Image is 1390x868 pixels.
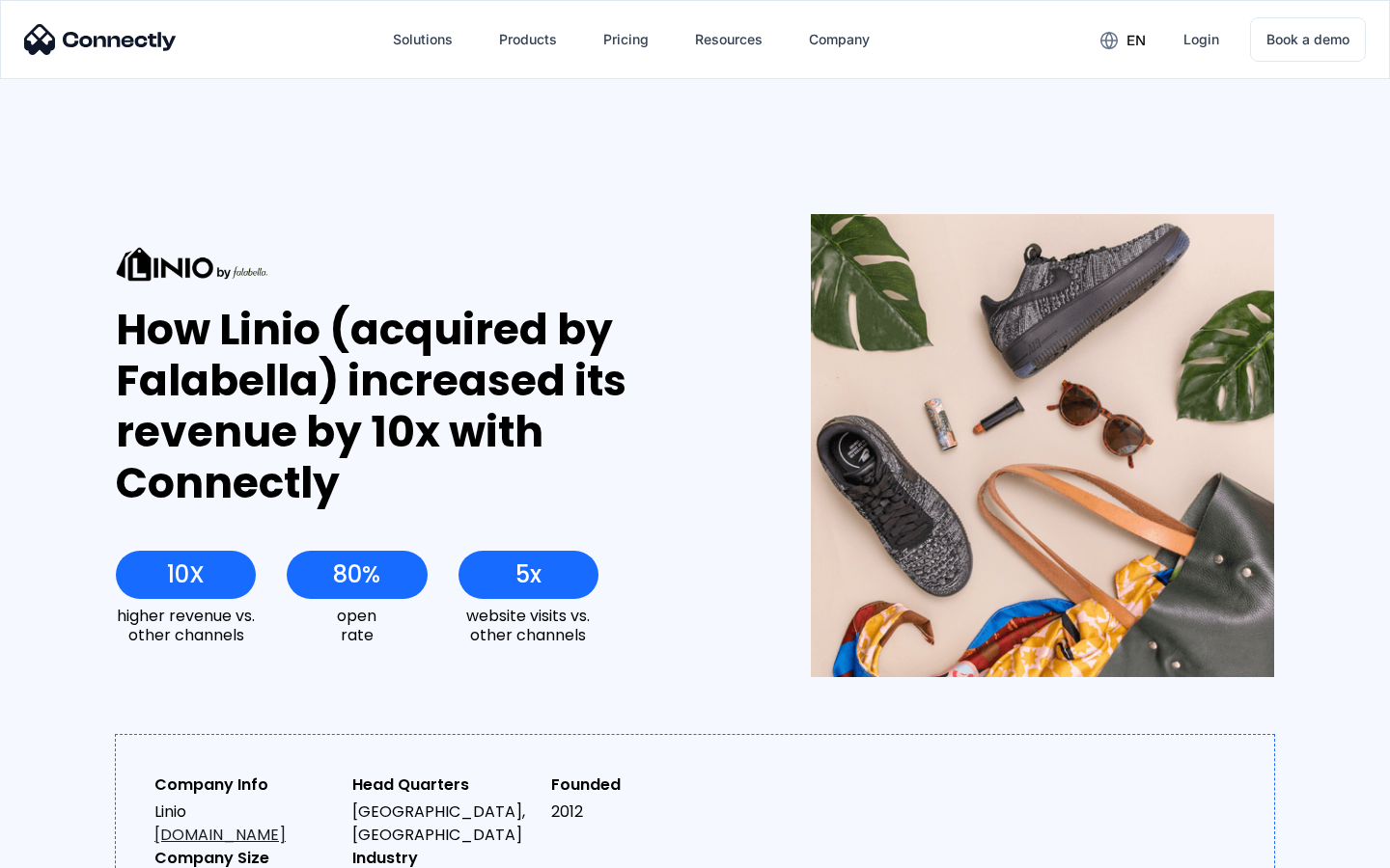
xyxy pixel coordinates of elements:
div: en [1126,27,1146,54]
div: 80% [333,561,380,588]
div: 5x [515,561,542,588]
div: en [1085,25,1160,54]
div: How Linio (acquired by Falabella) increased its revenue by 10x with Connectly [116,305,740,508]
div: Founded [551,773,734,797]
div: Products [499,26,557,53]
div: Login [1183,26,1219,53]
div: website visits vs. other channels [459,607,598,643]
div: 10X [167,561,205,588]
div: Resources [695,26,763,53]
div: [GEOGRAPHIC_DATA], [GEOGRAPHIC_DATA] [352,800,535,847]
a: Login [1168,16,1235,63]
div: Solutions [393,26,453,53]
a: Book a demo [1250,17,1366,62]
img: Connectly Logo [24,24,177,55]
ul: Language list [39,834,116,861]
div: open rate [287,607,427,643]
div: Pricing [603,26,649,53]
a: Pricing [588,16,664,63]
div: Company [793,16,885,63]
div: Resources [680,16,778,63]
div: Head Quarters [352,773,535,797]
div: higher revenue vs. other channels [116,607,256,643]
div: Company Info [154,773,337,797]
div: 2012 [551,800,734,824]
div: Company [809,26,870,53]
aside: Language selected: English [19,834,116,861]
a: [DOMAIN_NAME] [154,824,286,846]
div: Solutions [377,16,468,63]
div: Products [484,16,572,63]
div: Linio [154,800,337,847]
